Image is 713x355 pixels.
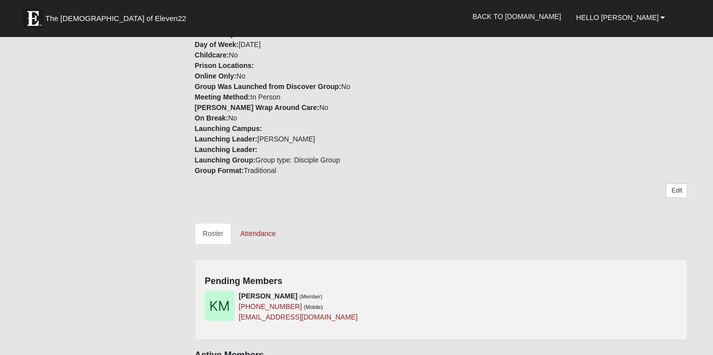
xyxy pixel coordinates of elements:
[195,145,257,153] strong: Launching Leader:
[569,5,673,30] a: Hello [PERSON_NAME]
[195,40,239,48] strong: Day of Week:
[195,72,236,80] strong: Online Only:
[18,3,218,28] a: The [DEMOGRAPHIC_DATA] of Eleven22
[232,223,284,244] a: Attendance
[195,51,229,59] strong: Childcare:
[239,292,297,300] strong: [PERSON_NAME]
[195,61,254,69] strong: Prison Locations:
[666,183,687,198] a: Edit
[195,114,228,122] strong: On Break:
[23,8,43,28] img: Eleven22 logo
[195,93,250,101] strong: Meeting Method:
[465,4,569,29] a: Back to [DOMAIN_NAME]
[304,304,323,310] small: (Mobile)
[239,313,358,321] a: [EMAIL_ADDRESS][DOMAIN_NAME]
[195,135,257,143] strong: Launching Leader:
[576,13,659,21] span: Hello [PERSON_NAME]
[299,293,322,299] small: (Member)
[46,13,186,23] span: The [DEMOGRAPHIC_DATA] of Eleven22
[195,156,255,164] strong: Launching Group:
[195,82,341,90] strong: Group Was Launched from Discover Group:
[195,166,244,174] strong: Group Format:
[205,276,678,287] h4: Pending Members
[195,223,231,244] a: Roster
[239,302,302,310] a: [PHONE_NUMBER]
[195,124,262,132] strong: Launching Campus:
[195,103,319,111] strong: [PERSON_NAME] Wrap Around Care:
